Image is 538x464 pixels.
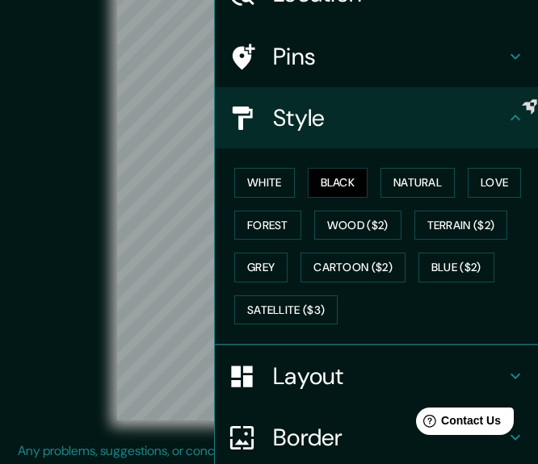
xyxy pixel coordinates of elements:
button: Blue ($2) [418,253,494,282]
button: Satellite ($3) [234,295,338,325]
h4: Border [273,423,506,452]
h4: Layout [273,362,506,391]
button: Forest [234,211,301,240]
p: Any problems, suggestions, or concerns please email . [18,441,515,461]
button: Cartoon ($2) [301,253,406,282]
button: Black [308,168,368,198]
div: Layout [215,345,538,407]
button: Grey [234,253,288,282]
iframe: Help widget launcher [394,401,520,446]
button: Terrain ($2) [414,211,508,240]
div: Style [215,87,538,148]
button: White [234,168,295,198]
h4: Pins [273,42,506,71]
button: Natural [380,168,455,198]
h4: Style [273,103,506,132]
button: Love [468,168,521,198]
div: Pins [215,26,538,87]
button: Wood ($2) [314,211,401,240]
